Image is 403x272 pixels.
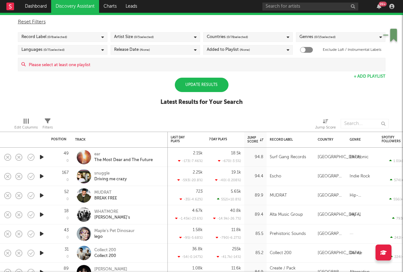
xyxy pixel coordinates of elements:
span: ( 0 / 5 selected) [134,33,154,41]
div: MUDRAT [94,190,117,196]
div: 4.67k [192,209,203,213]
div: Prehistoric Sounds [270,230,306,238]
div: Escho [270,173,281,180]
span: (None) [240,46,250,54]
div: 0 [66,159,69,163]
div: Surf Gang Records [270,153,306,161]
span: ( 0 / 6 selected) [47,33,67,41]
div: 36.8k [192,247,203,251]
a: earThe Most Dear and The Future [94,152,153,163]
div: 85.5 [247,230,263,238]
button: + Add Playlist [354,74,385,79]
div: Record Label [21,33,67,41]
div: 0 [66,198,69,201]
div: 43 [64,228,69,232]
div: Reset Filters [18,18,385,26]
div: -14.9k ( -26.7 % ) [213,216,241,221]
div: Filters [43,124,53,131]
input: Search for artists [262,3,358,11]
div: -790 ( -6.27 % ) [216,236,241,240]
div: [GEOGRAPHIC_DATA] [318,230,343,238]
div: Driving me crazy [94,176,127,182]
div: Edit Columns [14,116,38,134]
div: Jump Score [315,124,336,131]
div: Maple's Pet Dinosaur [94,228,135,234]
label: Exclude Lofi / Instrumental Labels [323,46,381,54]
div: [GEOGRAPHIC_DATA] [318,211,361,219]
div: 11.8k [231,228,241,232]
a: Collect 200Collect 200 [94,247,116,259]
div: Indie Rock [350,173,370,180]
div: [GEOGRAPHIC_DATA] [318,153,361,161]
input: Please select at least one playlist [26,58,385,71]
div: -95 ( -5.68 % ) [179,236,203,240]
div: 723 [196,190,203,194]
div: Last Day Plays [171,136,193,143]
div: ear [94,152,153,157]
div: 31 [65,247,69,252]
div: 2.25k [193,170,203,175]
div: WHATMORE [94,209,130,215]
div: -54 ( -0.147 % ) [178,255,203,259]
div: 52 [64,190,69,194]
div: 11.6k [231,266,241,270]
div: Genre [350,138,372,142]
div: Dance [350,249,362,257]
a: snuggleDriving me crazy [94,171,127,182]
div: Collect 200 [94,247,116,253]
div: BREAK FREE [94,196,117,201]
a: MUDRATBREAK FREE [94,190,117,201]
div: Jump Score [315,116,336,134]
div: Record Label [270,138,308,142]
div: Position [51,137,66,141]
div: 2.15k [193,151,203,155]
div: Country [318,138,340,142]
div: 85.2 [247,249,263,257]
div: 19.1k [231,170,241,175]
span: ( 0 / 15 selected) [314,33,336,41]
div: Latest Results for Your Search [160,98,243,106]
div: Languages [21,46,65,54]
div: Hip-Hop/Rap [350,192,375,199]
div: Collect 200 [94,253,116,259]
a: WHATMORE[PERSON_NAME]'s [94,209,130,221]
div: Jump Score [247,136,263,144]
div: Added to Playlist [207,46,250,54]
div: lego [94,234,135,240]
div: 94.8 [247,153,263,161]
button: 99+ [377,4,381,9]
div: Collect 200 [270,249,291,257]
div: 18 [64,209,69,213]
div: 552 ( +10.8 % ) [217,197,241,201]
div: 167 [62,171,69,175]
div: 0 [66,236,69,239]
a: Maple's Pet Dinosaurlego [94,228,135,240]
div: snuggle [94,171,127,176]
span: ( 0 / 78 selected) [227,33,248,41]
div: Alta Music Group [270,211,303,219]
div: [GEOGRAPHIC_DATA] [318,249,361,257]
div: -41.7k ( -14 % ) [217,255,241,259]
div: 7 Day Plays [209,137,231,141]
div: 18.5k [231,151,241,155]
div: 49 [64,152,69,156]
div: -173 ( -7.46 % ) [178,159,203,163]
div: 89 [64,267,69,271]
div: [PERSON_NAME]'s [94,215,130,221]
div: Hip-Hop/Rap [350,211,375,219]
input: Search... [341,119,389,128]
div: 89.9 [247,192,263,199]
div: The Most Dear and The Future [94,157,153,163]
div: 40.8k [230,209,241,213]
div: Update Results [175,78,229,92]
div: 89.4 [247,211,263,219]
div: Edit Columns [14,124,38,131]
div: [GEOGRAPHIC_DATA] [318,192,343,199]
div: Release Date [114,46,150,54]
div: Filters [43,116,53,134]
span: (None) [140,46,150,54]
div: 99 + [379,2,387,6]
div: 255k [232,247,241,251]
div: 1.08k [192,266,203,270]
div: 1.58k [193,228,203,232]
